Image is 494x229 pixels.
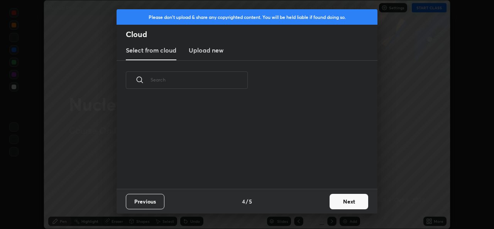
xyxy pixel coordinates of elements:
h3: Upload new [189,46,223,55]
h4: 4 [242,197,245,205]
h3: Select from cloud [126,46,176,55]
div: Please don't upload & share any copyrighted content. You will be held liable if found doing so. [117,9,377,25]
h4: 5 [249,197,252,205]
button: Next [330,194,368,209]
button: Previous [126,194,164,209]
h4: / [246,197,248,205]
input: Search [151,63,248,96]
h2: Cloud [126,29,377,39]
